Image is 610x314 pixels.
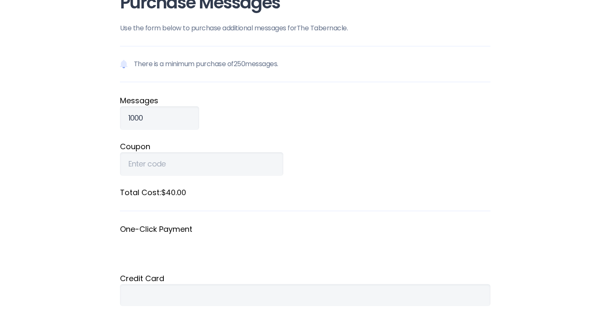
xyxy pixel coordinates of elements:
div: Credit Card [120,273,490,284]
input: Enter code [120,152,283,176]
iframe: Secure payment button frame [120,235,490,262]
p: There is a minimum purchase of 250 messages. [120,46,490,82]
img: Notification icon [120,59,128,69]
input: Qty [120,106,199,130]
iframe: Secure card payment input frame [128,290,482,300]
label: Coupon [120,141,490,152]
label: Total Cost: $40.00 [120,187,490,198]
label: Message s [120,95,490,106]
p: Use the form below to purchase additional messages for The Tabernacle . [120,23,490,33]
fieldset: One-Click Payment [120,224,490,262]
